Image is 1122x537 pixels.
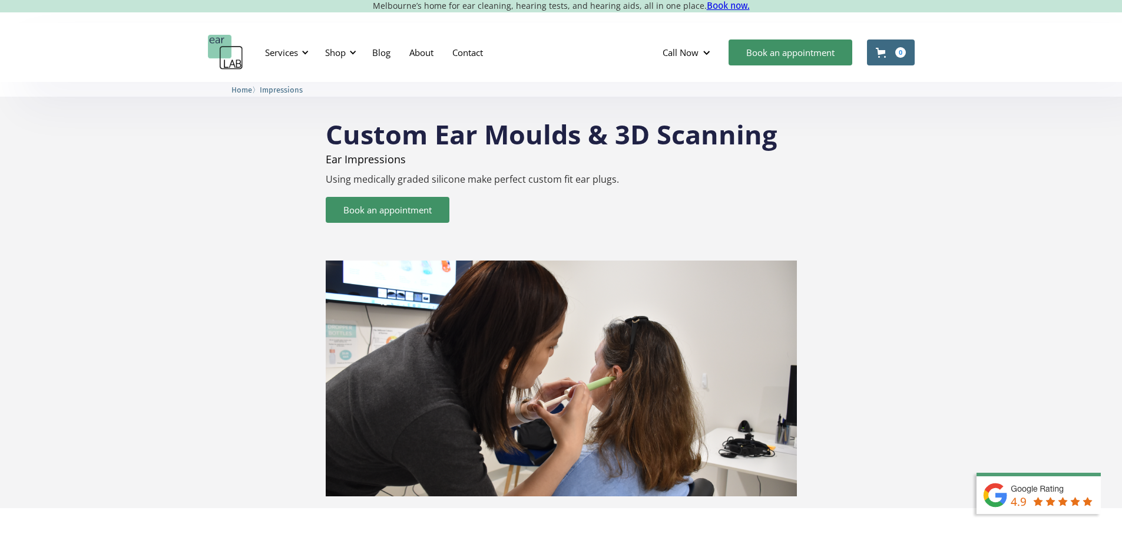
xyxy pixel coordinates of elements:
div: Call Now [663,47,699,58]
p: Ear Impressions [326,153,797,165]
div: 0 [895,47,906,58]
a: Open cart [867,39,915,65]
h1: Custom Ear Moulds & 3D Scanning [326,108,797,147]
span: Impressions [260,85,303,94]
li: 〉 [231,84,260,96]
div: Shop [318,35,360,70]
a: Impressions [260,84,303,95]
a: About [400,35,443,70]
span: Home [231,85,252,94]
a: home [208,35,243,70]
div: Services [265,47,298,58]
a: Contact [443,35,492,70]
div: Shop [325,47,346,58]
p: Using medically graded silicone make perfect custom fit ear plugs. [326,174,797,185]
div: Services [258,35,312,70]
a: Blog [363,35,400,70]
div: Call Now [653,35,723,70]
a: Home [231,84,252,95]
img: 3D scanning & ear impressions service at earLAB [326,261,797,496]
a: Book an appointment [326,197,449,223]
a: Book an appointment [729,39,852,65]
